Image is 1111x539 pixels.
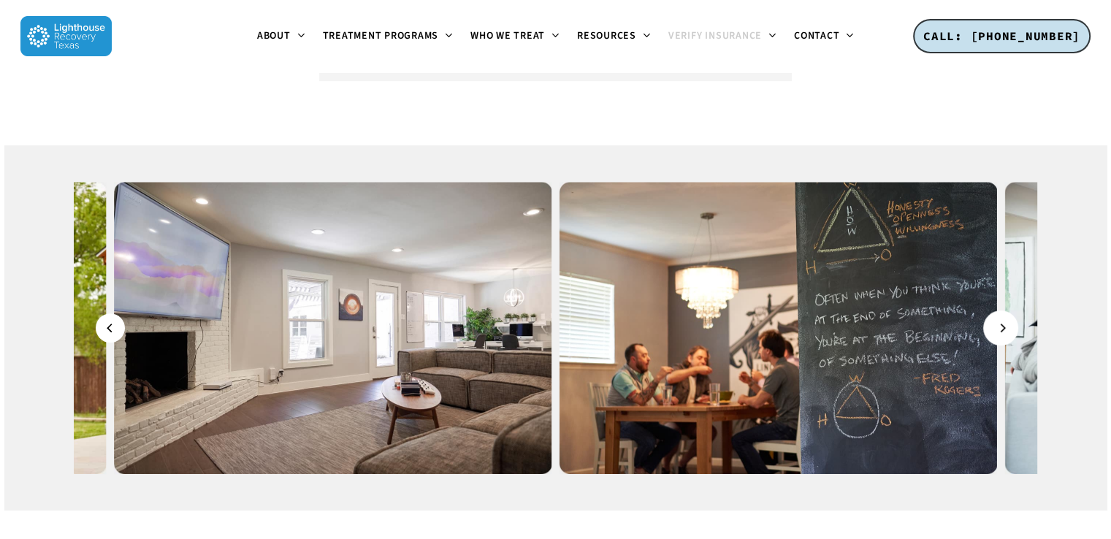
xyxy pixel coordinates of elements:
[660,31,785,42] a: Verify Insurance
[114,182,552,474] img: soberlivingdallas-3
[577,28,636,43] span: Resources
[20,16,112,56] img: Lighthouse Recovery Texas
[314,31,462,42] a: Treatment Programs
[248,31,314,42] a: About
[257,28,291,43] span: About
[96,313,125,343] button: Previous
[470,28,545,43] span: Who We Treat
[560,182,998,474] img: soberlivingdallas-10
[794,28,839,43] span: Contact
[668,28,762,43] span: Verify Insurance
[568,31,660,42] a: Resources
[462,31,568,42] a: Who We Treat
[923,28,1080,43] span: CALL: [PHONE_NUMBER]
[323,28,439,43] span: Treatment Programs
[986,313,1015,343] button: Next
[785,31,863,42] a: Contact
[913,19,1091,54] a: CALL: [PHONE_NUMBER]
